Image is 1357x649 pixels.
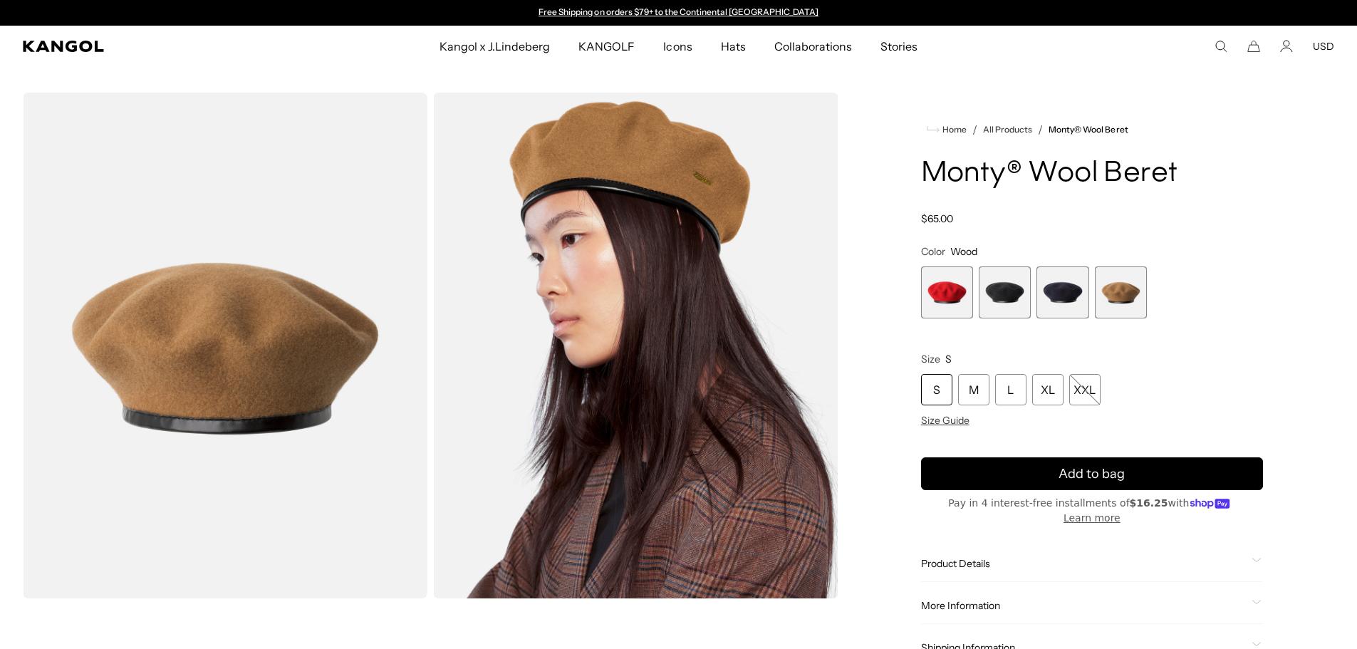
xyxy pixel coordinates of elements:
[1095,266,1147,318] div: 4 of 4
[649,26,706,67] a: Icons
[721,26,746,67] span: Hats
[921,121,1263,138] nav: breadcrumbs
[950,245,977,258] span: Wood
[532,7,826,19] div: 1 of 2
[1247,40,1260,53] button: Cart
[979,266,1031,318] label: Black
[1280,40,1293,53] a: Account
[425,26,565,67] a: Kangol x J.Lindeberg
[921,266,973,318] div: 1 of 4
[760,26,866,67] a: Collaborations
[958,374,989,405] div: M
[23,93,427,598] img: color-wood
[921,557,1246,570] span: Product Details
[921,457,1263,490] button: Add to bag
[921,374,952,405] div: S
[945,353,952,365] span: S
[979,266,1031,318] div: 2 of 4
[921,212,953,225] span: $65.00
[1069,374,1101,405] div: XXL
[774,26,852,67] span: Collaborations
[921,245,945,258] span: Color
[440,26,551,67] span: Kangol x J.Lindeberg
[1032,374,1064,405] div: XL
[983,125,1032,135] a: All Products
[1095,266,1147,318] label: Wood
[921,158,1263,189] h1: Monty® Wool Beret
[564,26,649,67] a: KANGOLF
[532,7,826,19] slideshow-component: Announcement bar
[532,7,826,19] div: Announcement
[433,93,838,598] img: wood
[1036,266,1088,318] label: Dark Blue
[1215,40,1227,53] summary: Search here
[940,125,967,135] span: Home
[707,26,760,67] a: Hats
[927,123,967,136] a: Home
[1032,121,1043,138] li: /
[921,599,1246,612] span: More Information
[921,353,940,365] span: Size
[880,26,917,67] span: Stories
[539,6,818,17] a: Free Shipping on orders $79+ to the Continental [GEOGRAPHIC_DATA]
[921,266,973,318] label: Red
[967,121,977,138] li: /
[866,26,932,67] a: Stories
[995,374,1026,405] div: L
[578,26,635,67] span: KANGOLF
[663,26,692,67] span: Icons
[23,41,291,52] a: Kangol
[921,414,969,427] span: Size Guide
[1049,125,1128,135] a: Monty® Wool Beret
[1313,40,1334,53] button: USD
[1036,266,1088,318] div: 3 of 4
[1059,464,1125,484] span: Add to bag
